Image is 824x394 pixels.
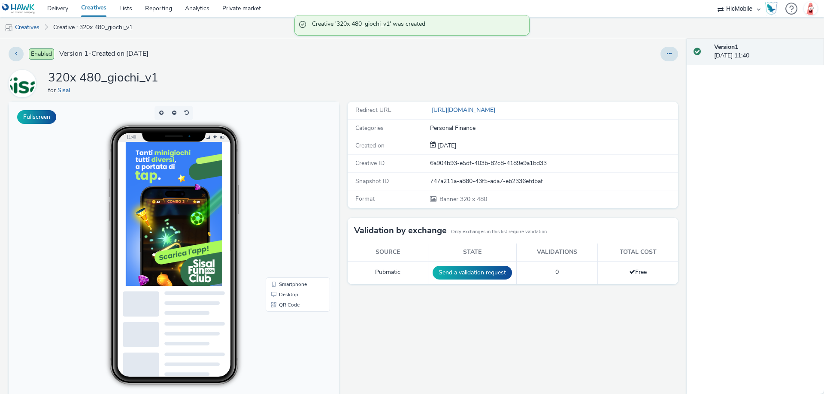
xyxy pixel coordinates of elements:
[48,70,158,86] h1: 320x 480_giochi_v1
[433,266,512,280] button: Send a validation request
[49,17,137,38] a: Creative : 320x 480_giochi_v1
[555,268,559,276] span: 0
[259,188,320,198] li: Desktop
[355,106,391,114] span: Redirect URL
[58,86,73,94] a: Sisal
[355,177,389,185] span: Snapshot ID
[804,2,817,15] img: Giovanni Strada
[2,3,35,14] img: undefined Logo
[598,244,678,261] th: Total cost
[714,43,738,51] strong: Version 1
[354,224,447,237] h3: Validation by exchange
[259,198,320,208] li: QR Code
[59,49,148,59] span: Version 1 - Created on [DATE]
[436,141,456,150] span: [DATE]
[9,79,39,87] a: Sisal
[430,124,677,132] div: Personal Finance
[17,110,56,124] button: Fullscreen
[714,43,817,60] div: [DATE] 11:40
[439,195,487,203] span: 320 x 480
[428,244,517,261] th: State
[517,244,598,261] th: Validations
[355,159,385,167] span: Creative ID
[451,229,547,235] small: Only exchanges in this list require validation
[259,177,320,188] li: Smartphone
[348,261,428,284] td: Pubmatic
[270,190,290,195] span: Desktop
[439,195,460,203] span: Banner
[430,159,677,168] div: 6a904b93-e5df-403b-82c8-4189e9a1bd33
[765,2,778,15] img: Hawk Academy
[117,40,213,184] img: Advertisement preview
[29,48,54,60] span: Enabled
[4,24,13,32] img: mobile
[765,2,781,15] a: Hawk Academy
[118,33,127,38] span: 11:40
[270,180,298,185] span: Smartphone
[436,141,456,150] div: Creation 24 September 2025, 11:40
[270,201,291,206] span: QR Code
[348,244,428,261] th: Source
[430,106,499,114] a: [URL][DOMAIN_NAME]
[10,71,35,96] img: Sisal
[312,20,521,31] span: Creative '320x 480_giochi_v1' was created
[355,141,385,150] span: Created on
[430,177,677,186] div: 747a211a-a880-43f5-ada7-eb2336efdbaf
[355,195,375,203] span: Format
[355,124,384,132] span: Categories
[48,86,58,94] span: for
[629,268,647,276] span: Free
